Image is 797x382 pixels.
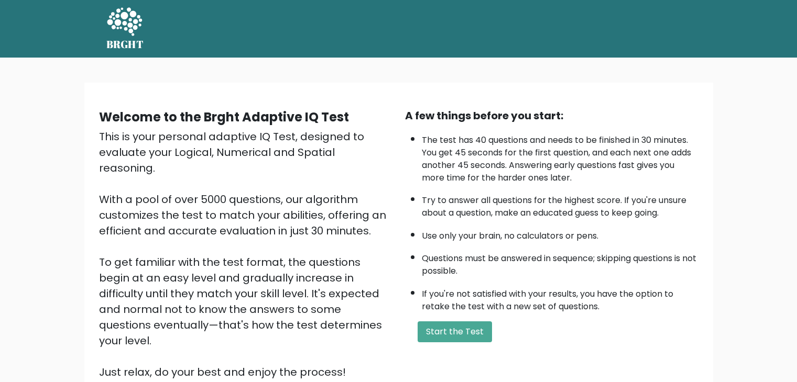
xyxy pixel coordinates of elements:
[418,321,492,342] button: Start the Test
[106,38,144,51] h5: BRGHT
[422,129,698,184] li: The test has 40 questions and needs to be finished in 30 minutes. You get 45 seconds for the firs...
[422,247,698,277] li: Questions must be answered in sequence; skipping questions is not possible.
[99,108,349,126] b: Welcome to the Brght Adaptive IQ Test
[422,224,698,242] li: Use only your brain, no calculators or pens.
[422,189,698,219] li: Try to answer all questions for the highest score. If you're unsure about a question, make an edu...
[405,108,698,123] div: A few things before you start:
[422,283,698,313] li: If you're not satisfied with your results, you have the option to retake the test with a new set ...
[106,4,144,53] a: BRGHT
[99,129,392,380] div: This is your personal adaptive IQ Test, designed to evaluate your Logical, Numerical and Spatial ...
